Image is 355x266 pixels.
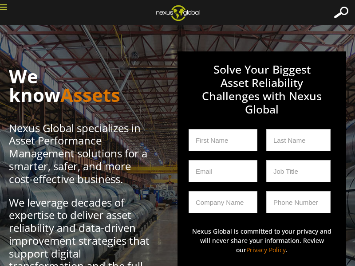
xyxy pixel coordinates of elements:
p: Nexus Global is committed to your privacy and will never share your information. Review our . [189,227,335,254]
a: Privacy Policy [246,246,286,254]
input: Company Name [189,191,257,213]
img: ng_logo_web [149,2,206,23]
p: Nexus Global specializes in Asset Performance Management solutions for a smarter, safer, and more... [9,122,151,186]
h3: Solve Your Biggest Asset Reliability Challenges with Nexus Global [189,63,335,129]
input: Phone Number [266,191,331,213]
input: Job Title [266,160,331,182]
input: Last Name [266,129,331,151]
input: First Name [189,129,257,151]
span: Assets [60,82,120,107]
input: Email [189,160,257,182]
h1: We know [9,67,151,104]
